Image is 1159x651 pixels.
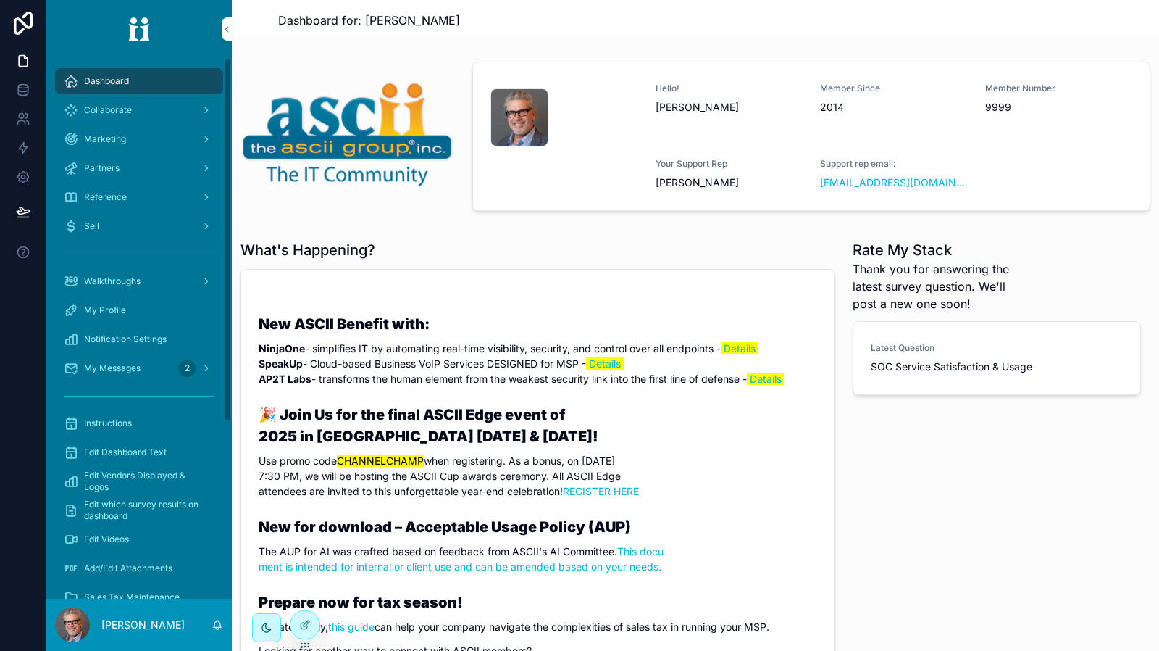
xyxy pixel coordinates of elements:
[820,100,968,115] span: 2014
[101,618,185,632] p: [PERSON_NAME]
[871,342,1123,354] span: Latest Question
[656,158,803,170] span: Your Support Rep
[84,362,141,374] span: My Messages
[84,563,172,574] span: Add/Edit Attachments
[84,304,126,316] span: My Profile
[337,455,424,467] mark: CHANNELCHAMP
[871,360,1123,374] span: SOC Service Satisfaction & Usage
[55,155,223,181] a: Partners
[84,333,167,345] span: Notification Settings
[820,83,968,94] span: Member Since
[55,213,223,239] a: Sell
[656,175,803,190] span: [PERSON_NAME]
[820,175,968,190] a: [EMAIL_ADDRESS][DOMAIN_NAME]
[119,17,159,41] img: App logo
[656,100,803,115] span: [PERSON_NAME]
[55,584,223,610] a: Sales Tax Maintenance
[84,162,120,174] span: Partners
[259,518,631,536] strong: New for download – Acceptable Usage Policy (AUP)
[328,621,375,633] a: this guide
[84,499,209,522] span: Edit which survey results on dashboard
[84,592,180,603] span: Sales Tax Maintenance
[656,83,803,94] span: Hello!
[259,544,817,574] p: The AUP for AI was crafted based on feedback from ASCII's AI Committee.
[84,191,127,203] span: Reference
[84,220,99,232] span: Sell
[563,485,639,497] a: REGISTER HERE
[46,58,232,599] div: scrollable content
[985,100,1133,115] span: 9999
[240,240,375,260] h1: What's Happening?
[55,497,223,523] a: Edit which survey results on dashboard
[84,470,209,493] span: Edit Vendors Displayed & Logos
[84,447,167,458] span: Edit Dashboard Text
[84,418,132,429] span: Instructions
[724,342,756,354] a: Details
[259,594,463,611] strong: Prepare now for tax season!
[84,275,141,287] span: Walkthroughs
[820,158,968,170] span: Support rep email:
[55,468,223,494] a: Edit Vendors Displayed & Logos
[259,373,311,385] strong: AP2T Labs
[750,373,782,385] a: Details
[589,357,621,370] a: Details
[84,534,129,545] span: Edit Videos
[55,184,223,210] a: Reference
[259,453,817,499] p: Use promo code when registering. As a bonus, on [DATE] 7:30 PM, we will be hosting the ASCII Cup ...
[55,326,223,352] a: Notification Settings
[55,410,223,436] a: Instructions
[55,526,223,552] a: Edit Videos
[240,79,455,188] img: 19996-300ASCII_Logo-Clear.png
[55,555,223,581] a: Add/Edit Attachments
[259,406,598,445] strong: 🎉 Join Us for the final ASCII Edge event of 2025 in [GEOGRAPHIC_DATA] [DATE] & [DATE]!
[278,12,460,29] span: Dashboard for: [PERSON_NAME]
[55,68,223,94] a: Dashboard
[84,75,129,87] span: Dashboard
[55,97,223,123] a: Collaborate
[84,133,126,145] span: Marketing
[259,315,430,333] strong: New ASCII Benefit with:
[259,342,305,354] strong: NinjaOne
[55,297,223,323] a: My Profile
[84,104,132,116] span: Collaborate
[55,268,223,294] a: Walkthroughs
[178,360,196,377] div: 2
[853,260,1032,312] span: Thank you for answering the latest survey question. We'll post a new one soon!
[259,341,817,386] p: - simplifies IT by automating real-time visibility, security, and control over all endpoints - - ...
[985,83,1133,94] span: Member Number
[55,126,223,152] a: Marketing
[259,619,817,634] p: Updated daily, can help your company navigate the complexities of sales tax in running your MSP.
[55,355,223,381] a: My Messages2
[55,439,223,465] a: Edit Dashboard Text
[853,240,1032,260] h1: Rate My Stack
[259,357,303,370] strong: SpeakUp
